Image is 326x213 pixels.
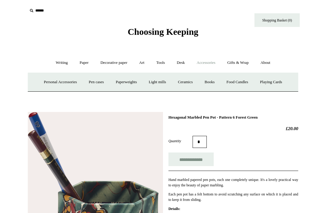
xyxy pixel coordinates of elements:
[151,55,171,71] a: Tools
[254,74,287,90] a: Playing Cards
[143,74,171,90] a: Light mills
[110,74,142,90] a: Paperweights
[168,192,298,202] p: Each pen pot has a felt bottom to avoid scratching any surface on which it is placed and to keep ...
[128,27,198,37] span: Choosing Keeping
[168,177,298,188] p: Hand marbled papered pen pots, each one completely unique. It's a lovely practical way to enjoy t...
[168,138,193,144] label: Quantity
[50,55,73,71] a: Writing
[74,55,94,71] a: Paper
[168,115,298,120] h1: Hexagonal Marbled Pen Pot - Pattern 6 Forest Green
[171,55,190,71] a: Desk
[255,55,276,71] a: About
[172,74,198,90] a: Ceramics
[128,31,198,36] a: Choosing Keeping
[168,207,180,211] strong: Details:
[168,126,298,131] h2: £20.00
[191,55,221,71] a: Accessories
[222,55,254,71] a: Gifts & Wrap
[254,13,300,27] a: Shopping Basket (0)
[134,55,150,71] a: Art
[38,74,82,90] a: Personal Accessories
[83,74,109,90] a: Pen cases
[95,55,133,71] a: Decorative paper
[221,74,254,90] a: Food Candles
[199,74,220,90] a: Books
